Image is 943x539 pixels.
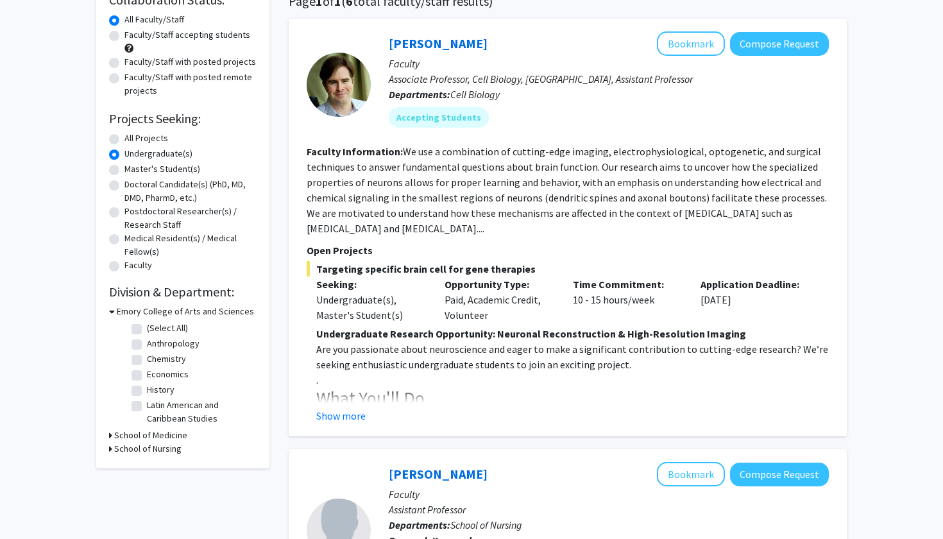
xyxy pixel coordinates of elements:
[109,111,257,126] h2: Projects Seeking:
[435,277,563,323] div: Paid, Academic Credit, Volunteer
[389,466,488,482] a: [PERSON_NAME]
[316,277,425,292] p: Seeking:
[389,486,829,502] p: Faculty
[701,277,810,292] p: Application Deadline:
[124,132,168,145] label: All Projects
[563,277,692,323] div: 10 - 15 hours/week
[691,277,819,323] div: [DATE]
[307,261,829,277] span: Targeting specific brain cell for gene therapies
[657,31,725,56] button: Add Matt Rowan to Bookmarks
[730,32,829,56] button: Compose Request to Matt Rowan
[114,429,187,442] h3: School of Medicine
[124,259,152,272] label: Faculty
[124,205,257,232] label: Postdoctoral Researcher(s) / Research Staff
[307,243,829,258] p: Open Projects
[147,398,253,425] label: Latin American and Caribbean Studies
[109,284,257,300] h2: Division & Department:
[389,56,829,71] p: Faculty
[316,372,829,388] p: .
[147,352,186,366] label: Chemistry
[389,35,488,51] a: [PERSON_NAME]
[307,145,827,235] fg-read-more: We use a combination of cutting-edge imaging, electrophysiological, optogenetic, and surgical tec...
[450,518,522,531] span: School of Nursing
[124,71,257,98] label: Faculty/Staff with posted remote projects
[124,13,184,26] label: All Faculty/Staff
[307,145,403,158] b: Faculty Information:
[10,481,55,529] iframe: Chat
[730,463,829,486] button: Compose Request to Runze Yan
[316,388,829,409] h3: What You'll Do
[316,408,366,424] button: Show more
[124,28,250,42] label: Faculty/Staff accepting students
[316,292,425,323] div: Undergraduate(s), Master's Student(s)
[114,442,182,456] h3: School of Nursing
[316,341,829,372] p: Are you passionate about neuroscience and eager to make a significant contribution to cutting-edg...
[124,232,257,259] label: Medical Resident(s) / Medical Fellow(s)
[450,88,500,101] span: Cell Biology
[389,71,829,87] p: Associate Professor, Cell Biology, [GEOGRAPHIC_DATA], Assistant Professor
[389,88,450,101] b: Departments:
[445,277,554,292] p: Opportunity Type:
[147,368,189,381] label: Economics
[389,502,829,517] p: Assistant Professor
[316,327,746,340] strong: Undergraduate Research Opportunity: Neuronal Reconstruction & High-Resolution Imaging
[147,337,200,350] label: Anthropology
[117,305,254,318] h3: Emory College of Arts and Sciences
[657,462,725,486] button: Add Runze Yan to Bookmarks
[124,178,257,205] label: Doctoral Candidate(s) (PhD, MD, DMD, PharmD, etc.)
[389,107,489,128] mat-chip: Accepting Students
[573,277,682,292] p: Time Commitment:
[124,55,256,69] label: Faculty/Staff with posted projects
[147,383,174,397] label: History
[124,162,200,176] label: Master's Student(s)
[389,518,450,531] b: Departments:
[147,321,188,335] label: (Select All)
[124,147,192,160] label: Undergraduate(s)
